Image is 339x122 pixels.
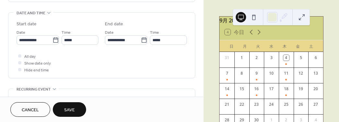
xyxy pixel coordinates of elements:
[283,102,289,107] div: 25
[150,29,159,36] span: Time
[283,70,289,76] div: 11
[268,70,274,76] div: 10
[17,10,45,17] span: Date and time
[268,102,274,107] div: 24
[254,102,259,107] div: 23
[313,70,319,76] div: 13
[238,40,251,52] div: 月
[17,21,37,28] div: Start date
[105,29,114,36] span: Date
[239,86,245,92] div: 15
[105,21,123,28] div: End date
[220,17,323,24] div: 9月 2025
[17,86,51,93] span: Recurring event
[64,107,75,114] span: Save
[313,55,319,61] div: 6
[225,40,238,52] div: 日
[239,55,245,61] div: 1
[24,53,36,60] span: All day
[22,107,39,114] span: Cancel
[254,86,259,92] div: 16
[283,55,289,61] div: 4
[224,86,230,92] div: 14
[278,40,291,52] div: 木
[10,102,50,117] button: Cancel
[62,29,71,36] span: Time
[313,102,319,107] div: 27
[265,40,278,52] div: 水
[24,60,51,67] span: Show date only
[254,70,259,76] div: 9
[24,67,49,74] span: Hide end time
[224,55,230,61] div: 31
[268,86,274,92] div: 17
[239,70,245,76] div: 8
[224,102,230,107] div: 21
[251,40,265,52] div: 火
[254,55,259,61] div: 2
[283,86,289,92] div: 18
[305,40,318,52] div: 土
[17,29,25,36] span: Date
[313,86,319,92] div: 20
[298,70,304,76] div: 12
[53,102,86,117] button: Save
[239,102,245,107] div: 22
[268,55,274,61] div: 3
[298,55,304,61] div: 5
[298,86,304,92] div: 19
[291,40,305,52] div: 金
[298,102,304,107] div: 26
[224,70,230,76] div: 7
